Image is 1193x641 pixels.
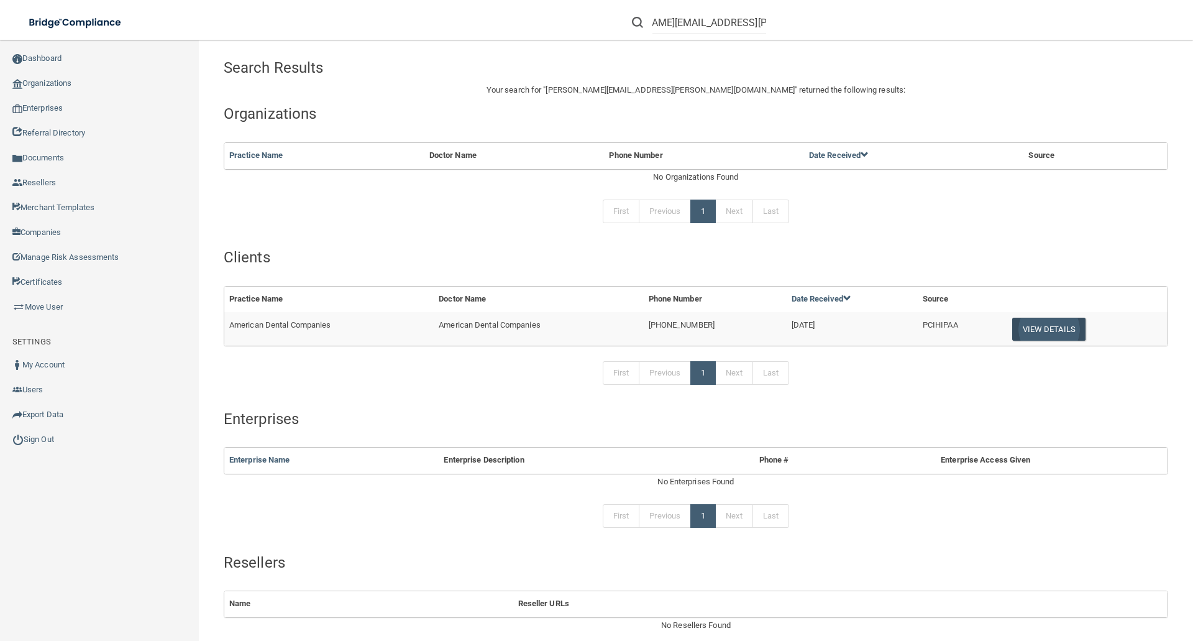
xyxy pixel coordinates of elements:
h4: Organizations [224,106,1168,122]
img: briefcase.64adab9b.png [12,301,25,313]
a: First [603,361,640,385]
a: Previous [639,200,691,223]
div: No Organizations Found [224,170,1168,185]
div: No Enterprises Found [224,474,1168,489]
span: PCIHIPAA [923,320,958,330]
th: Source [918,287,1003,312]
th: Doctor Name [434,287,643,312]
a: Previous [639,361,691,385]
th: Phone # [713,448,834,473]
a: Enterprise Name [229,455,290,464]
a: 1 [690,504,716,528]
a: Next [715,361,752,385]
th: Doctor Name [424,143,605,168]
button: View Details [1012,318,1086,341]
th: Practice Name [224,287,434,312]
span: [PHONE_NUMBER] [649,320,715,330]
img: bridge_compliance_login_screen.278c3ca4.svg [19,10,133,35]
h4: Search Results [224,60,606,76]
th: Phone Number [604,143,803,168]
a: Date Received [809,150,869,160]
img: icon-export.b9366987.png [12,410,22,420]
a: Last [752,504,789,528]
th: Reseller URLs [513,591,1076,617]
th: Enterprise Description [439,448,713,473]
img: ic_dashboard_dark.d01f4a41.png [12,54,22,64]
img: enterprise.0d942306.png [12,104,22,113]
th: Name [224,591,513,617]
th: Phone Number [644,287,787,312]
a: Last [752,361,789,385]
img: ic_user_dark.df1a06c3.png [12,360,22,370]
img: icon-documents.8dae5593.png [12,154,22,164]
span: American Dental Companies [229,320,331,330]
span: [DATE] [792,320,815,330]
img: icon-users.e205127d.png [12,385,22,395]
a: Last [752,200,789,223]
a: First [603,200,640,223]
img: organization-icon.f8decf85.png [12,79,22,89]
a: Next [715,200,752,223]
img: ic-search.3b580494.png [632,17,643,28]
span: American Dental Companies [439,320,541,330]
a: 1 [690,361,716,385]
a: Next [715,504,752,528]
img: ic_reseller.de258add.png [12,178,22,188]
a: 1 [690,200,716,223]
label: SETTINGS [12,334,51,349]
h4: Clients [224,249,1168,265]
input: Search [652,11,766,34]
span: [PERSON_NAME][EMAIL_ADDRESS][PERSON_NAME][DOMAIN_NAME] [546,85,794,95]
a: First [603,504,640,528]
h4: Enterprises [224,411,1168,427]
h4: Resellers [224,555,1168,571]
p: Your search for " " returned the following results: [224,83,1168,98]
img: ic_power_dark.7ecde6b1.png [12,434,24,445]
a: Practice Name [229,150,283,160]
th: Source [1023,143,1136,168]
div: No Resellers Found [224,618,1168,633]
th: Enterprise Access Given [834,448,1137,473]
a: Previous [639,504,691,528]
a: Date Received [792,294,851,303]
